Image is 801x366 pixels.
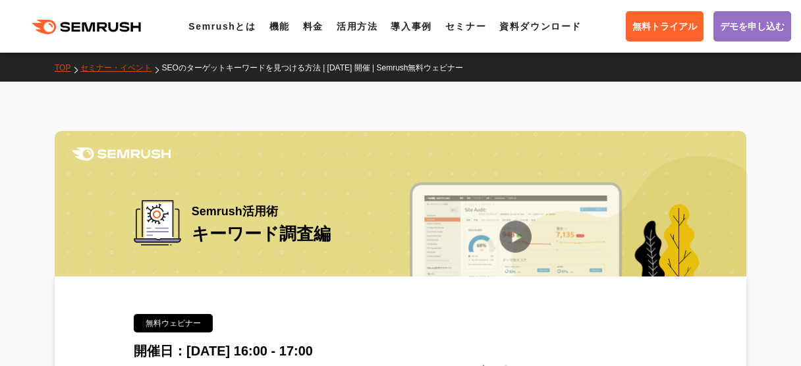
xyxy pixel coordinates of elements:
[391,21,431,32] a: 導入事例
[134,344,313,358] span: 開催日：[DATE] 16:00 - 17:00
[445,21,486,32] a: セミナー
[626,11,704,41] a: 無料トライアル
[499,21,582,32] a: 資料ダウンロード
[134,314,213,332] div: 無料ウェビナー
[192,200,331,222] span: Semrush活用術
[269,21,290,32] a: 機能
[80,63,161,72] a: セミナー・イベント
[188,21,256,32] a: Semrushとは
[713,11,791,41] a: デモを申し込む
[55,63,80,72] a: TOP
[161,63,473,72] a: SEOのターゲットキーワードを見つける方法 | [DATE] 開催 | Semrush無料ウェビナー
[303,21,323,32] a: 料金
[632,19,697,34] span: 無料トライアル
[720,19,785,34] span: デモを申し込む
[337,21,377,32] a: 活用方法
[72,147,171,161] img: Semrush
[192,224,331,244] span: キーワード調査編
